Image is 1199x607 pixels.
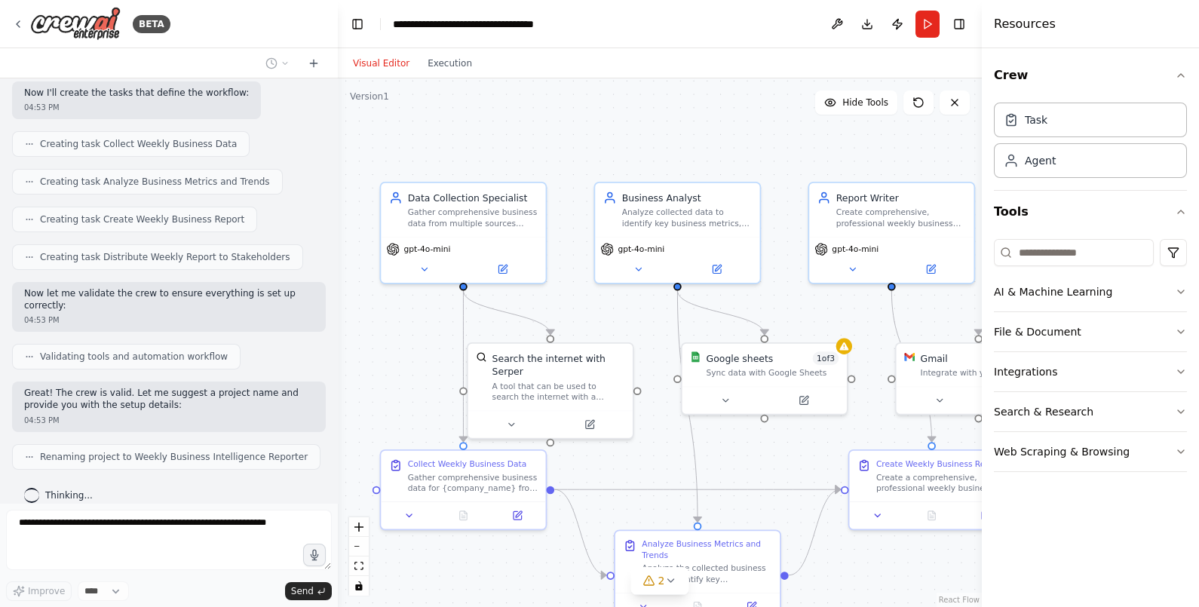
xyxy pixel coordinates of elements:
button: Integrations [994,352,1187,391]
img: SerperDevTool [476,351,486,362]
span: Creating task Collect Weekly Business Data [40,138,237,150]
button: Click to speak your automation idea [303,544,326,566]
g: Edge from 05f4cbbb-f82f-4f61-8dc9-5b28392191b7 to d8d53e2d-199d-4e51-921a-05758c122592 [554,483,606,581]
div: SerperDevToolSearch the internet with SerperA tool that can be used to search the internet with a... [467,342,634,440]
div: Data Collection SpecialistGather comprehensive business data from multiple sources including web ... [380,182,547,284]
div: Agent [1025,153,1056,168]
span: Creating task Distribute Weekly Report to Stakeholders [40,251,290,263]
div: Data Collection Specialist [408,191,538,204]
p: Great! The crew is valid. Let me suggest a project name and provide you with the setup details: [24,388,314,411]
div: BETA [133,15,170,33]
button: No output available [435,507,492,523]
div: Integrate with you Gmail [921,368,1053,379]
g: Edge from 2dcacaf2-763a-4285-95c8-9b57dd9809e4 to ae0e7dae-74bf-45ac-bdd9-f0163e7e7581 [972,290,1112,335]
div: Create a comprehensive, professional weekly business report for {company_name} that synthesizes a... [876,472,1006,493]
nav: breadcrumb [393,17,563,32]
g: Edge from 8eecbb44-050d-42b8-a16e-5af8fc402bc1 to 742d6017-a663-4496-8f3a-153736edc3e5 [671,290,771,335]
div: 04:53 PM [24,415,314,426]
button: zoom in [349,517,369,537]
p: Now let me validate the crew to ensure everything is set up correctly: [24,288,314,311]
div: Task [1025,112,1047,127]
h4: Resources [994,15,1056,33]
g: Edge from 132fbf78-be48-4d37-92f0-4f5fcc955278 to 684c59ad-70a5-4da3-8442-a13a8db50416 [885,290,938,442]
img: Google Sheets [690,351,701,362]
button: No output available [903,507,960,523]
span: Creating task Create Weekly Business Report [40,213,244,225]
button: Tools [994,191,1187,233]
button: Open in side panel [495,507,541,523]
button: Start a new chat [302,54,326,72]
button: Execution [419,54,481,72]
div: Report WriterCreate comprehensive, professional weekly business reports that clearly present key ... [808,182,975,284]
div: Gmail [921,351,948,365]
div: Version 1 [350,90,389,103]
div: Google sheets [707,351,774,365]
button: Open in side panel [552,416,627,432]
span: Thinking... [45,489,93,501]
div: React Flow controls [349,517,369,596]
button: Search & Research [994,392,1187,431]
button: Open in side panel [465,262,540,277]
img: Gmail [904,351,915,362]
span: Creating task Analyze Business Metrics and Trends [40,176,270,188]
div: Business Analyst [622,191,752,204]
div: Analyze collected data to identify key business metrics, trends, insights, and actionable recomme... [622,207,752,228]
div: Gather comprehensive business data from multiple sources including web research, market trends, c... [408,207,538,228]
button: Hide Tools [815,90,897,115]
button: 2 [631,567,689,595]
div: Create Weekly Business ReportCreate a comprehensive, professional weekly business report for {com... [848,449,1016,530]
button: Crew [994,54,1187,97]
button: Switch to previous chat [259,54,296,72]
g: Edge from 05f4cbbb-f82f-4f61-8dc9-5b28392191b7 to 684c59ad-70a5-4da3-8442-a13a8db50416 [554,483,840,496]
div: 04:53 PM [24,314,314,326]
button: Send [285,582,332,600]
button: Open in side panel [766,392,842,408]
span: Send [291,585,314,597]
div: 04:53 PM [24,102,249,113]
button: AI & Machine Learning [994,272,1187,311]
div: Crew [994,97,1187,190]
div: Collect Weekly Business Data [408,458,526,469]
g: Edge from d8d53e2d-199d-4e51-921a-05758c122592 to 684c59ad-70a5-4da3-8442-a13a8db50416 [789,483,841,581]
span: gpt-4o-mini [832,244,879,254]
div: Tools [994,233,1187,484]
g: Edge from 8eecbb44-050d-42b8-a16e-5af8fc402bc1 to d8d53e2d-199d-4e51-921a-05758c122592 [671,290,704,522]
button: zoom out [349,537,369,556]
div: Sync data with Google Sheets [707,368,839,379]
div: Search the internet with Serper [492,351,625,378]
div: GmailGmailIntegrate with you Gmail [895,342,1063,415]
p: Now I'll create the tasks that define the workflow: [24,87,249,100]
div: Collect Weekly Business DataGather comprehensive business data for {company_name} from multiple s... [380,449,547,530]
div: Report Writer [836,191,966,204]
div: Google SheetsGoogle sheets1of3Sync data with Google Sheets [681,342,848,415]
button: toggle interactivity [349,576,369,596]
span: Hide Tools [842,97,888,109]
button: Open in side panel [893,262,968,277]
span: Renaming project to Weekly Business Intelligence Reporter [40,451,308,463]
button: Visual Editor [344,54,419,72]
div: Business AnalystAnalyze collected data to identify key business metrics, trends, insights, and ac... [593,182,761,284]
span: Improve [28,585,65,597]
button: Open in side panel [679,262,754,277]
button: Web Scraping & Browsing [994,432,1187,471]
button: Improve [6,581,72,601]
a: React Flow attribution [939,596,980,604]
img: Logo [30,7,121,41]
button: Hide left sidebar [347,14,368,35]
button: fit view [349,556,369,576]
div: Gather comprehensive business data for {company_name} from multiple sources including market tren... [408,472,538,493]
div: A tool that can be used to search the internet with a search_query. Supports different search typ... [492,381,625,402]
span: Validating tools and automation workflow [40,351,228,363]
button: Open in side panel [963,507,1009,523]
button: Hide right sidebar [949,14,970,35]
div: Create Weekly Business Report [876,458,1001,469]
span: gpt-4o-mini [403,244,450,254]
div: Analyze the collected business data to identify key performance indicators, trends, patterns, and... [642,563,771,584]
div: Create comprehensive, professional weekly business reports that clearly present key metrics, tren... [836,207,966,228]
div: Analyze Business Metrics and Trends [642,539,771,560]
g: Edge from a3118ff7-fd3d-43c0-8e54-5fc8efe8deb5 to a74e3434-d8d4-4401-aa91-3ade4d965620 [457,290,557,335]
span: Number of enabled actions [813,351,839,365]
g: Edge from a3118ff7-fd3d-43c0-8e54-5fc8efe8deb5 to 05f4cbbb-f82f-4f61-8dc9-5b28392191b7 [457,290,471,442]
span: 2 [658,573,665,588]
span: gpt-4o-mini [618,244,664,254]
